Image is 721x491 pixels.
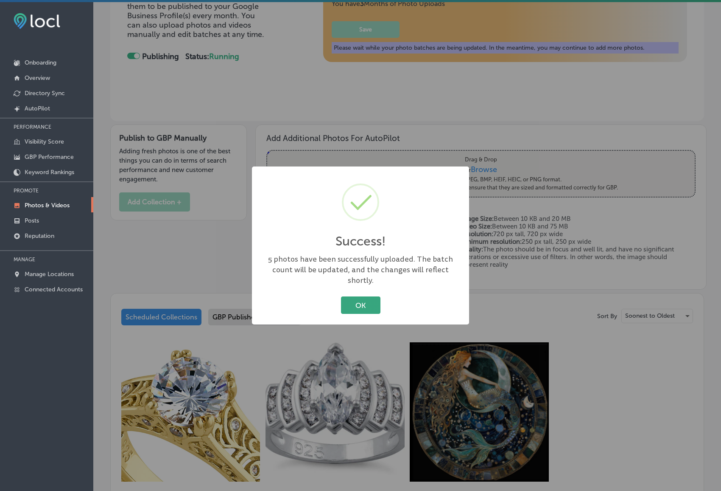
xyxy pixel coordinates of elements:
[25,232,54,240] p: Reputation
[25,138,64,145] p: Visibility Score
[25,74,50,82] p: Overview
[341,296,380,314] button: OK
[25,90,65,97] p: Directory Sync
[25,286,83,293] p: Connected Accounts
[25,105,50,112] p: AutoPilot
[335,234,386,249] h2: Success!
[25,59,56,66] p: Onboarding
[14,13,60,29] img: fda3e92497d09a02dc62c9cd864e3231.png
[25,202,70,209] p: Photos & Videos
[25,217,39,224] p: Posts
[25,153,74,161] p: GBP Performance
[25,169,74,176] p: Keyword Rankings
[260,254,461,286] div: 5 photos have been successfully uploaded. The batch count will be updated, and the changes will r...
[25,271,74,278] p: Manage Locations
